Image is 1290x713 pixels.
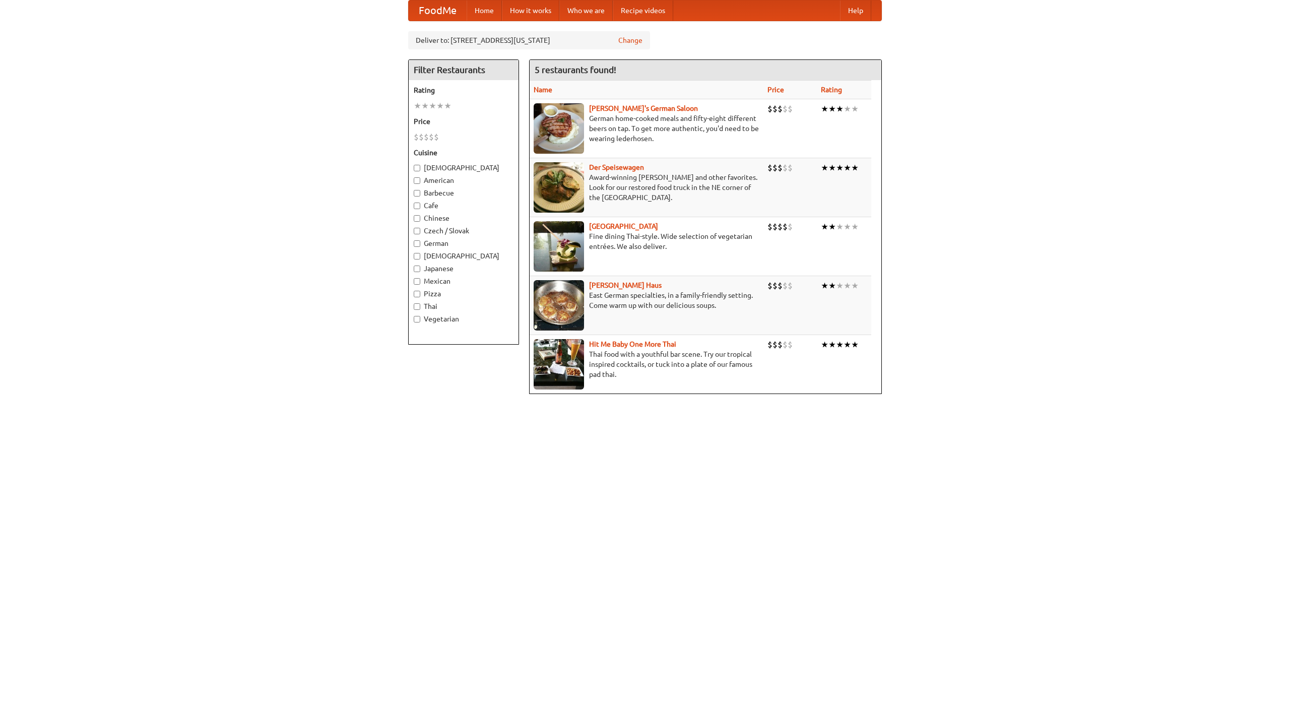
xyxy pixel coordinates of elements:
[589,281,662,289] b: [PERSON_NAME] Haus
[414,266,420,272] input: Japanese
[414,226,513,236] label: Czech / Slovak
[844,280,851,291] li: ★
[421,100,429,111] li: ★
[534,339,584,390] img: babythai.jpg
[840,1,871,21] a: Help
[419,132,424,143] li: $
[414,100,421,111] li: ★
[414,165,420,171] input: [DEMOGRAPHIC_DATA]
[409,60,519,80] h4: Filter Restaurants
[414,203,420,209] input: Cafe
[414,215,420,222] input: Chinese
[844,162,851,173] li: ★
[821,162,828,173] li: ★
[836,103,844,114] li: ★
[429,100,436,111] li: ★
[414,201,513,211] label: Cafe
[778,221,783,232] li: $
[836,280,844,291] li: ★
[414,301,513,311] label: Thai
[767,162,772,173] li: $
[534,290,759,310] p: East German specialties, in a family-friendly setting. Come warm up with our delicious soups.
[851,339,859,350] li: ★
[534,172,759,203] p: Award-winning [PERSON_NAME] and other favorites. Look for our restored food truck in the NE corne...
[788,221,793,232] li: $
[778,103,783,114] li: $
[534,162,584,213] img: speisewagen.jpg
[767,86,784,94] a: Price
[414,303,420,310] input: Thai
[772,221,778,232] li: $
[783,339,788,350] li: $
[836,162,844,173] li: ★
[429,132,434,143] li: $
[821,86,842,94] a: Rating
[534,231,759,251] p: Fine dining Thai-style. Wide selection of vegetarian entrées. We also deliver.
[783,221,788,232] li: $
[772,103,778,114] li: $
[613,1,673,21] a: Recipe videos
[467,1,502,21] a: Home
[589,340,676,348] a: Hit Me Baby One More Thai
[851,221,859,232] li: ★
[828,162,836,173] li: ★
[502,1,559,21] a: How it works
[836,339,844,350] li: ★
[534,113,759,144] p: German home-cooked meals and fifty-eight different beers on tap. To get more authentic, you'd nee...
[851,103,859,114] li: ★
[414,190,420,197] input: Barbecue
[414,314,513,324] label: Vegetarian
[844,103,851,114] li: ★
[778,280,783,291] li: $
[767,280,772,291] li: $
[414,289,513,299] label: Pizza
[828,103,836,114] li: ★
[589,222,658,230] b: [GEOGRAPHIC_DATA]
[414,116,513,126] h5: Price
[767,103,772,114] li: $
[788,339,793,350] li: $
[414,228,420,234] input: Czech / Slovak
[589,104,698,112] a: [PERSON_NAME]'s German Saloon
[414,163,513,173] label: [DEMOGRAPHIC_DATA]
[589,163,644,171] a: Der Speisewagen
[535,65,616,75] ng-pluralize: 5 restaurants found!
[534,349,759,379] p: Thai food with a youthful bar scene. Try our tropical inspired cocktails, or tuck into a plate of...
[414,276,513,286] label: Mexican
[409,1,467,21] a: FoodMe
[534,221,584,272] img: satay.jpg
[534,103,584,154] img: esthers.jpg
[772,162,778,173] li: $
[414,132,419,143] li: $
[534,86,552,94] a: Name
[414,85,513,95] h5: Rating
[783,103,788,114] li: $
[772,339,778,350] li: $
[424,132,429,143] li: $
[414,251,513,261] label: [DEMOGRAPHIC_DATA]
[783,280,788,291] li: $
[851,280,859,291] li: ★
[851,162,859,173] li: ★
[444,100,451,111] li: ★
[844,221,851,232] li: ★
[821,339,828,350] li: ★
[788,280,793,291] li: $
[788,162,793,173] li: $
[828,221,836,232] li: ★
[414,177,420,184] input: American
[821,280,828,291] li: ★
[828,280,836,291] li: ★
[783,162,788,173] li: $
[836,221,844,232] li: ★
[788,103,793,114] li: $
[618,35,642,45] a: Change
[414,188,513,198] label: Barbecue
[414,238,513,248] label: German
[559,1,613,21] a: Who we are
[414,278,420,285] input: Mexican
[436,100,444,111] li: ★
